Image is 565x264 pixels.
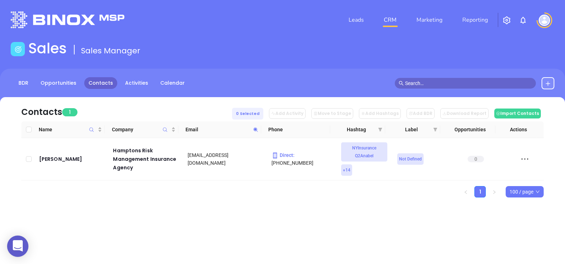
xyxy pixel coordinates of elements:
[519,16,527,25] img: iconNotification
[539,15,550,26] img: user
[121,77,152,89] a: Activities
[343,166,350,174] span: + 14
[433,127,437,132] span: filter
[359,108,401,119] button: Add Hashtags
[39,155,103,163] a: [PERSON_NAME]
[269,108,306,119] button: Add Activity
[39,126,96,133] span: Name
[399,155,422,163] span: Not Defined
[440,121,495,138] th: Opportunities
[14,77,33,89] a: BDR
[489,186,500,197] li: Next Page
[475,186,485,197] a: 1
[62,108,77,116] span: 1
[502,16,511,25] img: iconSetting
[311,108,353,119] button: Move to Stage
[337,126,375,133] span: Hashtag
[232,108,263,120] div: 0 Selected
[21,106,62,118] div: Contacts
[460,186,472,197] li: Previous Page
[11,11,124,28] img: logo
[510,186,540,197] span: 100 / page
[261,121,330,138] th: Phone
[492,190,496,194] span: right
[464,190,468,194] span: left
[495,121,537,138] th: Actions
[185,126,250,133] span: Email
[474,186,486,197] li: 1
[381,13,399,27] a: CRM
[378,127,382,132] span: filter
[405,79,532,87] input: Search…
[460,186,472,197] button: left
[105,121,178,138] th: Company
[81,45,140,56] span: Sales Manager
[392,126,430,133] span: Label
[432,124,439,135] span: filter
[84,77,117,89] a: Contacts
[271,152,295,158] span: Direct :
[271,151,332,167] p: [PHONE_NUMBER]
[377,124,384,135] span: filter
[112,126,170,133] span: Company
[343,144,385,160] span: NYInsurance Q2Anabel
[36,77,81,89] a: Opportunities
[414,13,445,27] a: Marketing
[494,109,541,118] button: Import Contacts
[156,77,189,89] a: Calendar
[399,81,404,86] span: search
[28,40,67,57] h1: Sales
[489,186,500,197] button: right
[188,151,262,167] div: [EMAIL_ADDRESS][DOMAIN_NAME]
[113,146,178,172] a: Hamptons Risk Management Insurance Agency
[506,186,544,197] div: Page Size
[440,108,489,119] button: Download Report
[468,156,484,162] span: 0
[36,121,105,138] th: Name
[346,13,367,27] a: Leads
[459,13,491,27] a: Reporting
[407,108,435,119] button: Add BDR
